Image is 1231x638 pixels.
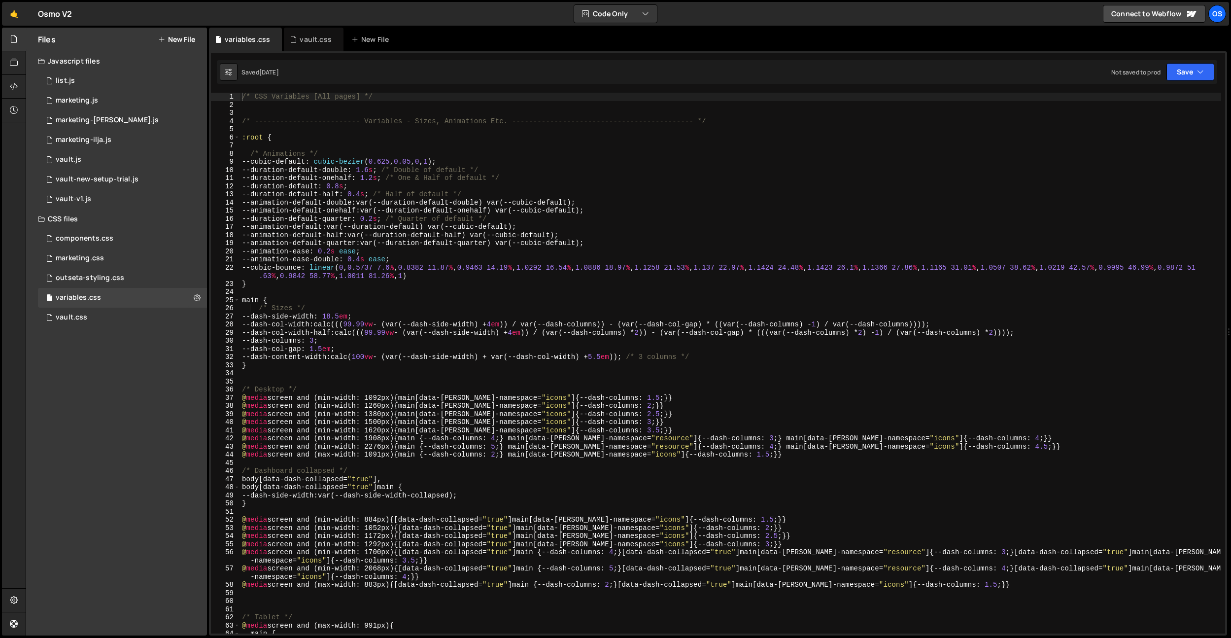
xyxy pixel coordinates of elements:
div: 26 [211,304,240,313]
div: 18 [211,231,240,240]
div: list.js [56,76,75,85]
div: 28 [211,320,240,329]
div: 6 [211,134,240,142]
div: vault.css [300,35,331,44]
div: variables.css [225,35,270,44]
div: marketing.css [56,254,104,263]
div: marketing-ilja.js [56,136,111,144]
div: components.css [56,234,113,243]
div: 16596/45132.js [38,189,207,209]
div: 27 [211,313,240,321]
div: 34 [211,369,240,378]
div: 22 [211,264,240,280]
a: 🤙 [2,2,26,26]
div: marketing.js [56,96,98,105]
div: 16 [211,215,240,223]
div: 61 [211,605,240,614]
button: Save [1166,63,1214,81]
div: 3 [211,109,240,117]
div: 16596/45424.js [38,110,207,130]
div: 58 [211,581,240,589]
a: Connect to Webflow [1103,5,1205,23]
div: 20 [211,248,240,256]
div: 42 [211,434,240,443]
div: New File [351,35,393,44]
div: 8 [211,150,240,158]
div: 15 [211,207,240,215]
div: 55 [211,540,240,549]
div: 35 [211,378,240,386]
div: 13 [211,190,240,199]
div: 43 [211,443,240,451]
div: 38 [211,402,240,410]
div: 40 [211,418,240,426]
div: variables.css [56,293,101,302]
div: Javascript files [26,51,207,71]
div: 16596/45511.css [38,229,207,248]
div: 31 [211,345,240,354]
div: 48 [211,483,240,492]
div: 54 [211,532,240,540]
div: 32 [211,353,240,361]
div: 45 [211,459,240,467]
div: 29 [211,329,240,337]
div: 16596/45422.js [38,91,207,110]
div: 56 [211,548,240,565]
div: 57 [211,565,240,581]
div: 36 [211,386,240,394]
div: 39 [211,410,240,419]
div: Saved [241,68,279,76]
div: 7 [211,142,240,150]
div: 33 [211,361,240,370]
div: Not saved to prod [1111,68,1161,76]
button: New File [158,35,195,43]
div: 16596/45151.js [38,71,207,91]
div: 51 [211,508,240,516]
div: 17 [211,223,240,231]
div: marketing-[PERSON_NAME].js [56,116,159,125]
div: vault-new-setup-trial.js [56,175,138,184]
div: 16596/45423.js [38,130,207,150]
div: 59 [211,589,240,598]
div: 47 [211,475,240,484]
div: 4 [211,117,240,126]
div: vault-v1.js [56,195,91,204]
div: 16596/45156.css [38,268,207,288]
div: vault.css [56,313,87,322]
div: 10 [211,166,240,175]
h2: Files [38,34,56,45]
div: 41 [211,426,240,435]
div: 30 [211,337,240,345]
div: 64 [211,630,240,638]
div: vault.js [56,155,81,164]
div: 5 [211,125,240,134]
div: 16596/45153.css [38,308,207,327]
div: 16596/45154.css [38,288,207,308]
div: CSS files [26,209,207,229]
div: 2 [211,101,240,109]
div: 21 [211,255,240,264]
div: [DATE] [259,68,279,76]
div: 62 [211,613,240,622]
div: 46 [211,467,240,475]
a: Os [1208,5,1226,23]
div: 25 [211,296,240,305]
div: 19 [211,239,240,248]
div: 11 [211,174,240,182]
div: 49 [211,492,240,500]
button: Code Only [574,5,657,23]
div: 1 [211,93,240,101]
div: outseta-styling.css [56,274,124,283]
div: 63 [211,622,240,630]
div: 16596/45152.js [38,170,207,189]
div: Osmo V2 [38,8,72,20]
div: 12 [211,182,240,191]
div: 44 [211,451,240,459]
div: 50 [211,499,240,508]
div: 16596/45446.css [38,248,207,268]
div: 14 [211,199,240,207]
div: 24 [211,288,240,296]
div: 9 [211,158,240,166]
div: 16596/45133.js [38,150,207,170]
